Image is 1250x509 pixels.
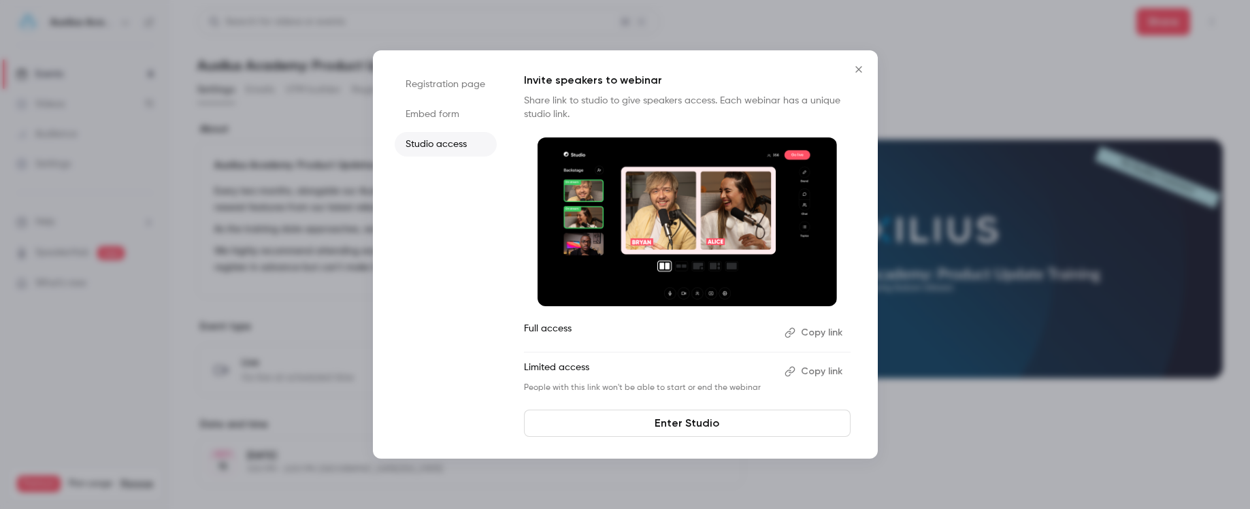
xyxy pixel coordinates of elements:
[779,322,851,344] button: Copy link
[524,410,851,437] a: Enter Studio
[779,361,851,382] button: Copy link
[524,382,774,393] p: People with this link won't be able to start or end the webinar
[524,322,774,344] p: Full access
[524,94,851,121] p: Share link to studio to give speakers access. Each webinar has a unique studio link.
[524,361,774,382] p: Limited access
[395,132,497,157] li: Studio access
[845,56,872,83] button: Close
[395,72,497,97] li: Registration page
[538,137,837,306] img: Invite speakers to webinar
[395,102,497,127] li: Embed form
[524,72,851,88] p: Invite speakers to webinar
